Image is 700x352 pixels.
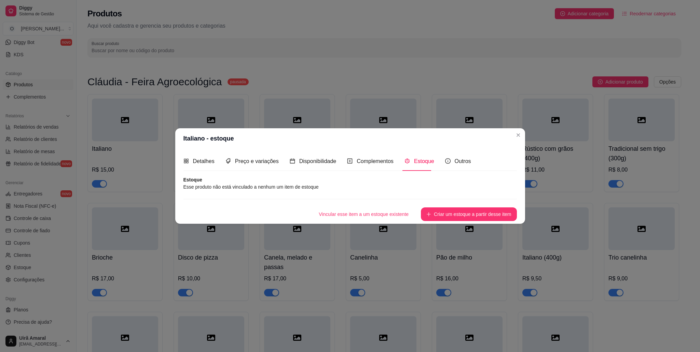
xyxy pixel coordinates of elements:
button: Close [513,130,524,141]
span: Complementos [357,158,394,164]
article: Esse produto não está vinculado a nenhum um item de estoque [183,183,517,191]
article: Estoque [183,176,517,183]
header: Italiano - estoque [175,128,525,149]
span: Outros [455,158,471,164]
span: Disponibilidade [299,158,337,164]
button: Vincular esse item a um estoque existente [313,207,414,221]
span: Detalhes [193,158,215,164]
span: Estoque [414,158,434,164]
span: appstore [183,158,189,164]
span: calendar [290,158,295,164]
span: plus-square [347,158,353,164]
span: code-sandbox [404,158,410,164]
span: Preço e variações [235,158,279,164]
span: tags [225,158,231,164]
span: info-circle [445,158,451,164]
button: plusCriar um estoque a partir desse item [421,207,517,221]
span: plus [426,212,431,217]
